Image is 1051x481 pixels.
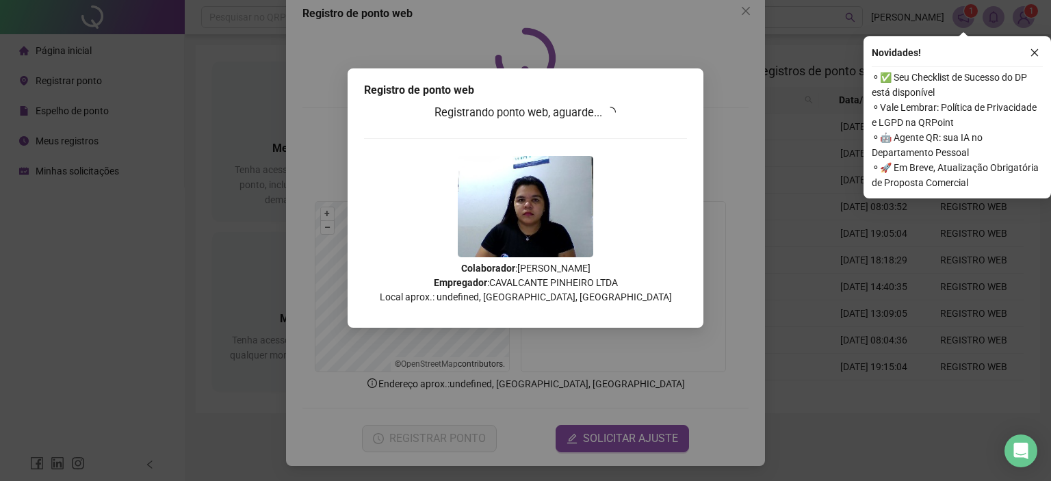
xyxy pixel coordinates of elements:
[872,130,1043,160] span: ⚬ 🤖 Agente QR: sua IA no Departamento Pessoal
[1004,434,1037,467] div: Open Intercom Messenger
[364,104,687,122] h3: Registrando ponto web, aguarde...
[461,263,515,274] strong: Colaborador
[605,107,616,118] span: loading
[872,100,1043,130] span: ⚬ Vale Lembrar: Política de Privacidade e LGPD na QRPoint
[364,82,687,99] div: Registro de ponto web
[872,45,921,60] span: Novidades !
[458,156,593,257] img: Z
[434,277,487,288] strong: Empregador
[872,70,1043,100] span: ⚬ ✅ Seu Checklist de Sucesso do DP está disponível
[1030,48,1039,57] span: close
[364,261,687,304] p: : [PERSON_NAME] : CAVALCANTE PINHEIRO LTDA Local aprox.: undefined, [GEOGRAPHIC_DATA], [GEOGRAPHI...
[872,160,1043,190] span: ⚬ 🚀 Em Breve, Atualização Obrigatória de Proposta Comercial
